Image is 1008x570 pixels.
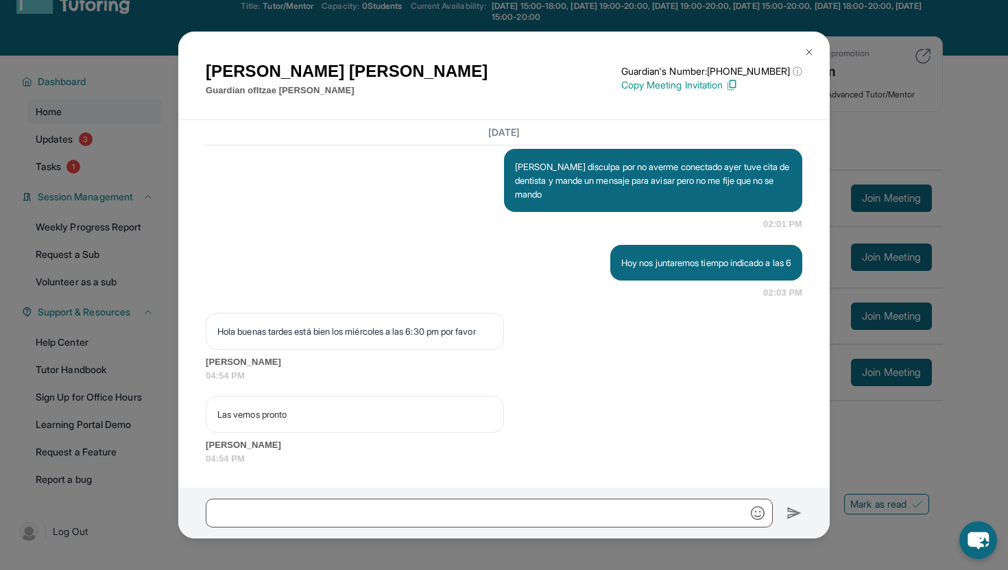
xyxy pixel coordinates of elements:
[621,78,802,92] p: Copy Meeting Invitation
[621,256,791,270] p: Hoy nos juntaremos tiempo indicado a las 6
[804,47,815,58] img: Close Icon
[621,64,802,78] p: Guardian's Number: [PHONE_NUMBER]
[959,521,997,559] button: chat-button
[217,407,492,421] p: Las vemos pronto
[787,505,802,521] img: Send icon
[763,286,802,300] span: 02:03 PM
[206,369,802,383] span: 04:54 PM
[206,452,802,466] span: 04:54 PM
[206,438,802,452] span: [PERSON_NAME]
[206,126,802,139] h3: [DATE]
[725,79,738,91] img: Copy Icon
[793,64,802,78] span: ⓘ
[217,324,492,338] p: Hola buenas tardes está bien los miércoles a las 6:30 pm por favor
[515,160,791,201] p: [PERSON_NAME] disculpa por no averme conectado ayer tuve cita de dentista y mande un mensaje para...
[751,506,765,520] img: Emoji
[763,217,802,231] span: 02:01 PM
[206,59,488,84] h1: [PERSON_NAME] [PERSON_NAME]
[206,355,802,369] span: [PERSON_NAME]
[206,84,488,97] p: Guardian of Itzae [PERSON_NAME]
